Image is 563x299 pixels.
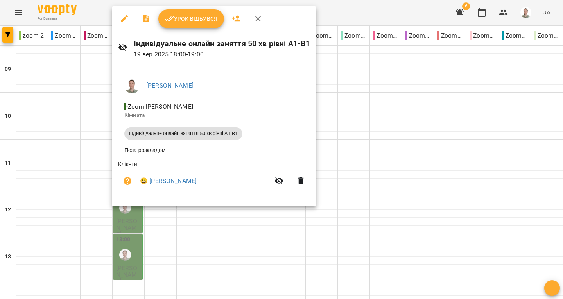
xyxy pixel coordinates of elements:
ul: Клієнти [118,160,310,197]
a: 😀 [PERSON_NAME] [140,176,197,186]
h6: Індивідуальне онлайн заняття 50 хв рівні А1-В1 [134,38,310,50]
button: Урок відбувся [158,9,224,28]
span: Урок відбувся [165,14,218,23]
span: Індивідуальне онлайн заняття 50 хв рівні А1-В1 [124,130,242,137]
p: Кімната [124,111,304,119]
img: 08937551b77b2e829bc2e90478a9daa6.png [124,78,140,93]
li: Поза розкладом [118,143,310,157]
a: [PERSON_NAME] [146,82,194,89]
p: 19 вер 2025 18:00 - 19:00 [134,50,310,59]
button: Візит ще не сплачено. Додати оплату? [118,172,137,190]
span: - Zoom [PERSON_NAME] [124,103,195,110]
